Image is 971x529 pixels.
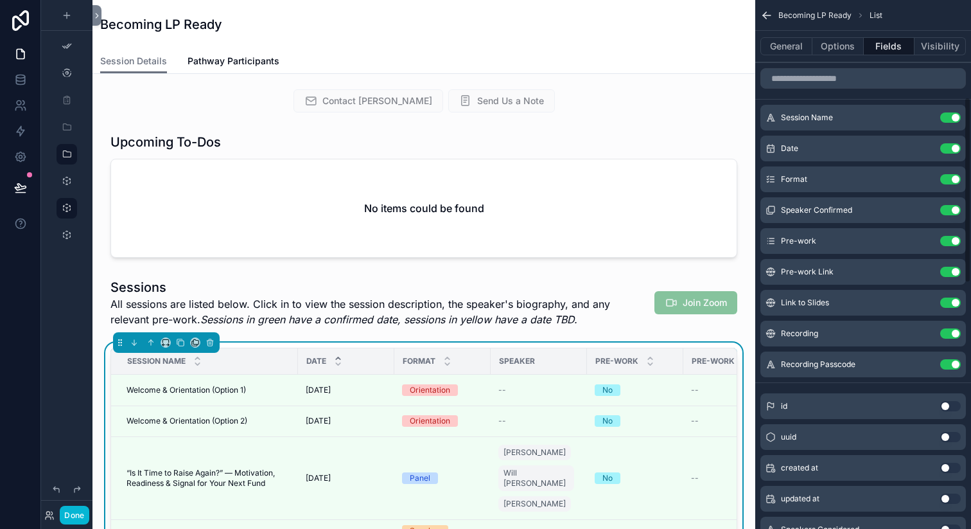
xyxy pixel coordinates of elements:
[870,10,882,21] span: List
[503,447,566,458] span: [PERSON_NAME]
[691,385,699,395] span: --
[595,472,676,484] a: No
[595,415,676,427] a: No
[306,416,387,426] a: [DATE]
[498,416,506,426] span: --
[402,472,483,484] a: Panel
[127,356,186,366] span: Session Name
[781,328,818,339] span: Recording
[781,267,834,277] span: Pre-work Link
[127,416,247,426] span: Welcome & Orientation (Option 2)
[306,356,326,366] span: Date
[602,384,613,396] div: No
[602,472,613,484] div: No
[914,37,966,55] button: Visibility
[127,385,290,395] a: Welcome & Orientation (Option 1)
[127,416,290,426] a: Welcome & Orientation (Option 2)
[306,473,387,483] a: [DATE]
[691,416,772,426] a: --
[498,496,571,512] a: [PERSON_NAME]
[498,385,579,395] a: --
[781,143,798,154] span: Date
[691,385,772,395] a: --
[306,416,331,426] span: [DATE]
[498,465,574,491] a: Will [PERSON_NAME]
[864,37,915,55] button: Fields
[781,401,787,411] span: id
[781,174,807,184] span: Format
[100,55,167,67] span: Session Details
[498,385,506,395] span: --
[595,384,676,396] a: No
[402,415,483,427] a: Orientation
[781,432,796,442] span: uuid
[595,356,638,366] span: Pre-work
[778,10,852,21] span: Becoming LP Ready
[498,442,579,514] a: [PERSON_NAME]Will [PERSON_NAME][PERSON_NAME]
[691,473,699,483] span: --
[503,499,566,509] span: [PERSON_NAME]
[781,463,818,473] span: created at
[781,359,855,370] span: Recording Passcode
[410,472,430,484] div: Panel
[781,236,816,246] span: Pre-work
[498,416,579,426] a: --
[100,15,222,33] h1: Becoming LP Ready
[410,415,450,427] div: Orientation
[781,205,852,215] span: Speaker Confirmed
[306,473,331,483] span: [DATE]
[410,384,450,396] div: Orientation
[60,506,89,525] button: Done
[100,49,167,74] a: Session Details
[188,55,279,67] span: Pathway Participants
[760,37,812,55] button: General
[127,385,246,395] span: Welcome & Orientation (Option 1)
[691,416,699,426] span: --
[781,112,833,123] span: Session Name
[188,49,279,75] a: Pathway Participants
[402,384,483,396] a: Orientation
[306,385,331,395] span: [DATE]
[499,356,535,366] span: Speaker
[691,473,772,483] a: --
[602,415,613,427] div: No
[781,494,819,504] span: updated at
[503,468,569,489] span: Will [PERSON_NAME]
[781,298,829,308] span: Link to Slides
[306,385,387,395] a: [DATE]
[498,445,571,460] a: [PERSON_NAME]
[692,356,755,366] span: Pre-work Link
[812,37,864,55] button: Options
[403,356,435,366] span: Format
[127,468,290,489] a: “Is It Time to Raise Again?” — Motivation, Readiness & Signal for Your Next Fund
